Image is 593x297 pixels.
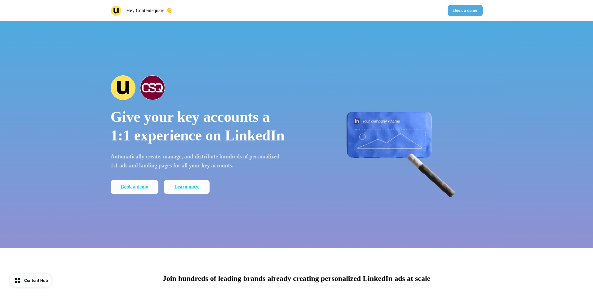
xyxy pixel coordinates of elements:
[111,108,288,145] p: Give your key accounts a 1:1 experience on LinkedIn
[164,180,210,194] a: Learn more
[126,7,172,14] p: Hey Contentsquare 👋
[111,180,159,194] button: Book a demo
[24,277,48,284] div: Content Hub
[111,153,280,169] strong: Automatically create, manage, and distribute hundreds of personalized 1:1 ads and landing pages f...
[10,274,52,287] button: Content Hub
[448,5,483,16] button: Book a demo
[163,273,430,284] p: Join hundreds of leading brands already creating personalized LinkedIn ads at scale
